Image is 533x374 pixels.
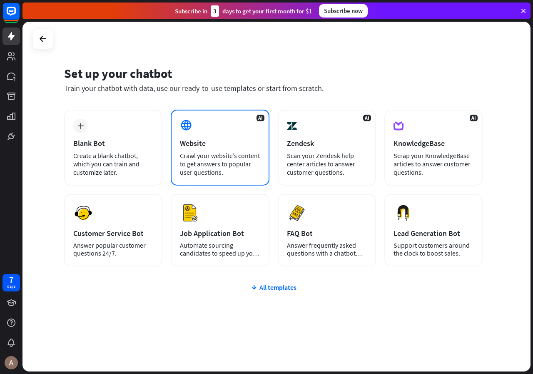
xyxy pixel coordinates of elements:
div: Set up your chatbot [64,65,483,81]
div: Blank Bot [73,138,153,148]
div: Create a blank chatbot, which you can train and customize later. [73,151,153,176]
button: Open LiveChat chat widget [7,3,32,28]
div: Lead Generation Bot [394,228,473,238]
div: FAQ Bot [287,228,367,238]
div: All templates [64,283,483,291]
div: Subscribe in days to get your first month for $1 [175,5,312,17]
div: 3 [211,5,219,17]
div: Scrap your KnowledgeBase articles to answer customer questions. [394,151,473,176]
div: Job Application Bot [180,228,260,238]
div: Subscribe now [319,4,368,18]
span: AI [257,115,264,121]
div: Scan your Zendesk help center articles to answer customer questions. [287,151,367,176]
div: Crawl your website’s content to get answers to popular user questions. [180,151,260,176]
span: AI [470,115,478,121]
i: plus [77,123,84,129]
div: Answer frequently asked questions with a chatbot and save your time. [287,241,367,257]
div: Train your chatbot with data, use our ready-to-use templates or start from scratch. [64,83,483,93]
a: 7 days [2,274,20,291]
div: Customer Service Bot [73,228,153,238]
div: Support customers around the clock to boost sales. [394,241,473,257]
div: days [7,284,15,289]
div: Zendesk [287,138,367,148]
div: KnowledgeBase [394,138,473,148]
div: Automate sourcing candidates to speed up your hiring process. [180,241,260,257]
div: Answer popular customer questions 24/7. [73,241,153,257]
span: AI [363,115,371,121]
div: 7 [9,276,13,284]
div: Website [180,138,260,148]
